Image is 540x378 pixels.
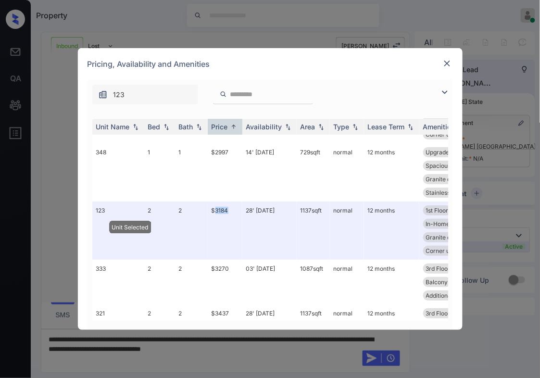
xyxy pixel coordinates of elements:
td: $2997 [208,143,242,202]
img: sorting [406,124,415,130]
td: 321 [92,304,144,349]
img: sorting [283,124,293,130]
div: Area [301,123,315,131]
td: 123 [92,202,144,260]
td: 12 months [364,143,419,202]
td: 2 [175,260,208,304]
td: 2 [144,260,175,304]
td: $3184 [208,202,242,260]
div: Lease Term [368,123,405,131]
img: sorting [316,124,326,130]
div: Unit Name [96,123,130,131]
td: 12 months [364,202,419,260]
td: 348 [92,143,144,202]
td: 03' [DATE] [242,260,297,304]
span: Upgrades: 1x1 [426,149,464,156]
img: icon-zuma [220,90,227,99]
td: 2 [144,202,175,260]
td: $3437 [208,304,242,349]
img: close [442,59,452,68]
td: 1137 sqft [297,304,330,349]
img: sorting [229,123,239,130]
td: 12 months [364,304,419,349]
td: 14' [DATE] [242,143,297,202]
img: sorting [351,124,360,130]
td: 1 [144,143,175,202]
span: Additional Stor... [426,292,470,299]
td: 2 [175,202,208,260]
span: Corner unit [426,247,457,254]
td: 729 sqft [297,143,330,202]
td: 12 months [364,260,419,304]
td: 1137 sqft [297,202,330,260]
img: sorting [194,124,204,130]
td: 28' [DATE] [242,304,297,349]
div: Price [212,123,228,131]
span: Stainless Steel... [426,189,470,196]
td: normal [330,202,364,260]
td: 2 [144,304,175,349]
td: normal [330,304,364,349]
div: Amenities [423,123,455,131]
span: 123 [113,89,125,100]
div: Bath [179,123,193,131]
td: 333 [92,260,144,304]
img: sorting [162,124,171,130]
td: $3270 [208,260,242,304]
span: In-Home Washer ... [426,220,478,227]
img: icon-zuma [98,90,108,100]
span: 3rd Floor [426,310,451,317]
td: normal [330,260,364,304]
div: Availability [246,123,282,131]
span: Granite counter... [426,234,473,241]
div: Pricing, Availability and Amenities [78,48,463,80]
span: Spacious Closet [426,162,470,169]
td: 1 [175,143,208,202]
img: icon-zuma [439,87,451,98]
td: normal [330,143,364,202]
td: 28' [DATE] [242,202,297,260]
div: Bed [148,123,161,131]
td: 1087 sqft [297,260,330,304]
div: Type [334,123,350,131]
td: 2 [175,304,208,349]
img: sorting [131,124,140,130]
span: Balcony [426,278,448,286]
span: 1st Floor [426,207,449,214]
span: Granite counter... [426,176,473,183]
span: 3rd Floor [426,265,451,272]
